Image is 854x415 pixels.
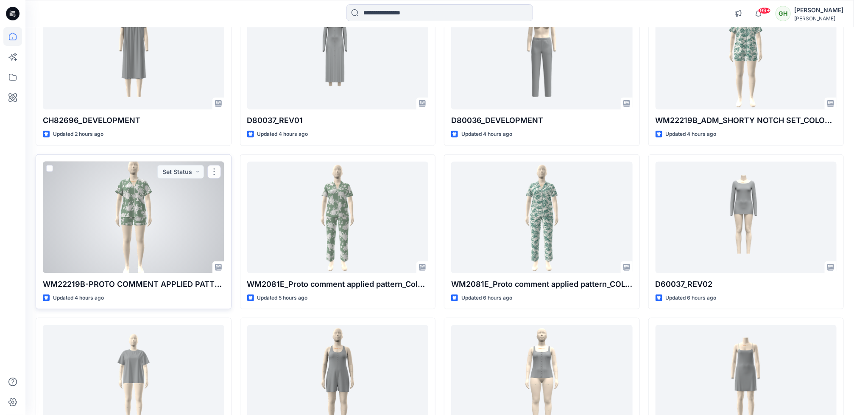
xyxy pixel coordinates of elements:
p: WM2081E_Proto comment applied pattern_COLORWAY [451,278,633,290]
p: Updated 4 hours ago [53,294,104,303]
p: WM22219B_ADM_SHORTY NOTCH SET_COLORWAY [656,115,837,126]
div: [PERSON_NAME] [794,15,843,22]
a: D60037_REV02 [656,162,837,273]
p: Updated 4 hours ago [666,130,717,139]
span: 99+ [758,7,771,14]
p: D80037_REV01 [247,115,429,126]
p: Updated 5 hours ago [257,294,308,303]
p: D80036_DEVELOPMENT [451,115,633,126]
p: D60037_REV02 [656,278,837,290]
p: Updated 6 hours ago [666,294,717,303]
a: WM2081E_Proto comment applied pattern_Colorway_REV12 [247,162,429,273]
p: CH82696_DEVELOPMENT [43,115,224,126]
p: WM22219B-PROTO COMMENT APPLIED PATTERN_COLORWAY_REV12 [43,278,224,290]
div: GH [776,6,791,21]
p: Updated 6 hours ago [461,294,512,303]
a: WM22219B-PROTO COMMENT APPLIED PATTERN_COLORWAY_REV12 [43,162,224,273]
a: WM2081E_Proto comment applied pattern_COLORWAY [451,162,633,273]
p: WM2081E_Proto comment applied pattern_Colorway_REV12 [247,278,429,290]
p: Updated 2 hours ago [53,130,103,139]
p: Updated 4 hours ago [257,130,308,139]
div: [PERSON_NAME] [794,5,843,15]
p: Updated 4 hours ago [461,130,512,139]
